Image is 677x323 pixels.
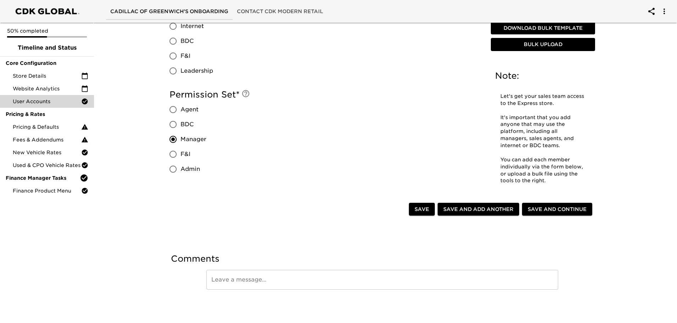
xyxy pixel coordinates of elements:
[500,93,586,107] p: Let's get your sales team access to the Express store.
[181,165,200,173] span: Admin
[6,60,88,67] span: Core Configuration
[443,205,514,214] span: Save and Add Another
[491,38,595,51] button: Bulk Upload
[528,205,587,214] span: Save and Continue
[6,111,88,118] span: Pricing & Rates
[171,253,594,264] h5: Comments
[522,203,592,216] button: Save and Continue
[13,98,81,105] span: User Accounts
[181,67,213,75] span: Leadership
[13,162,81,169] span: Used & CPO Vehicle Rates
[110,7,228,16] span: Cadillac of Greenwich's Onboarding
[6,174,80,182] span: Finance Manager Tasks
[415,205,429,214] span: Save
[13,72,81,79] span: Store Details
[491,21,595,34] button: Download Bulk Template
[494,40,592,49] span: Bulk Upload
[13,187,81,194] span: Finance Product Menu
[181,105,199,114] span: Agent
[13,136,81,143] span: Fees & Addendums
[494,23,592,32] span: Download Bulk Template
[438,203,519,216] button: Save and Add Another
[643,3,660,20] button: account of current user
[181,135,206,144] span: Manager
[6,44,88,52] span: Timeline and Status
[181,52,190,60] span: F&I
[181,150,190,158] span: F&I
[13,149,81,156] span: New Vehicle Rates
[500,114,586,149] p: It's important that you add anyone that may use the platform, including all managers, sales agent...
[656,3,673,20] button: account of current user
[13,123,81,130] span: Pricing & Defaults
[495,70,591,81] h5: Note:
[181,22,204,30] span: Internet
[13,85,81,92] span: Website Analytics
[237,7,323,16] span: Contact CDK Modern Retail
[500,156,586,184] p: You can add each member individually via the form below, or upload a bulk file using the tools to...
[181,37,194,45] span: BDC
[7,27,87,34] p: 50% completed
[409,203,435,216] button: Save
[170,89,482,100] h5: Permission Set
[181,120,194,129] span: BDC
